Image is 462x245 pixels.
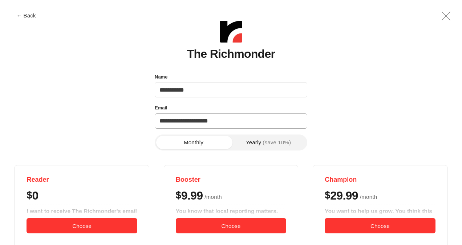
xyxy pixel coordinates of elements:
[155,82,307,97] input: Name
[27,176,137,184] h4: Reader
[330,190,358,201] span: 29.99
[181,190,203,201] span: 9.99
[156,136,231,149] button: Monthly
[263,140,291,145] span: (save 10%)
[220,21,242,43] img: The Richmonder
[176,190,181,201] span: $
[32,190,38,201] span: 0
[325,190,330,201] span: $
[27,218,137,233] button: Choose
[187,48,275,60] h1: The Richmonder
[16,13,22,18] span: ←
[155,103,167,113] label: Email
[27,190,32,201] span: $
[204,193,222,201] span: / month
[176,176,286,184] h4: Booster
[231,136,306,149] button: Yearly(save 10%)
[155,72,167,82] label: Name
[12,13,41,18] button: ← Back
[176,218,286,233] button: Choose
[360,193,377,201] span: / month
[155,113,307,129] input: Email
[325,218,435,233] button: Choose
[325,176,435,184] h4: Champion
